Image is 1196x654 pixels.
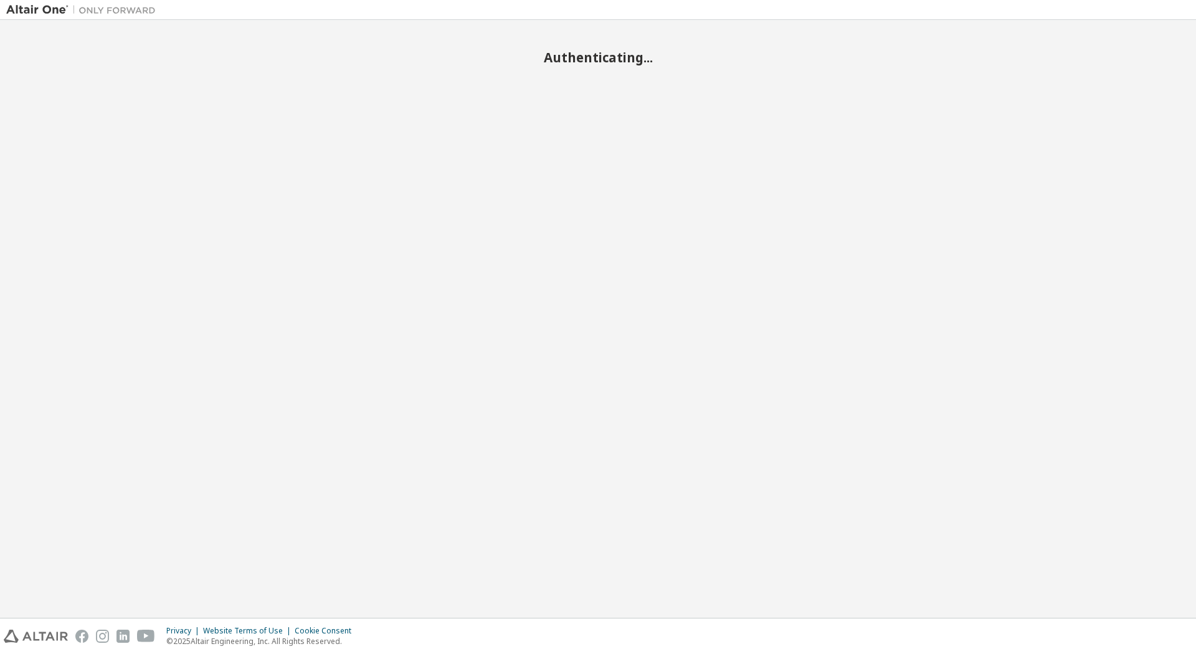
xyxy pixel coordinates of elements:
img: facebook.svg [75,630,88,643]
div: Website Terms of Use [203,626,295,636]
img: altair_logo.svg [4,630,68,643]
div: Cookie Consent [295,626,359,636]
div: Privacy [166,626,203,636]
h2: Authenticating... [6,49,1190,65]
img: youtube.svg [137,630,155,643]
img: instagram.svg [96,630,109,643]
p: © 2025 Altair Engineering, Inc. All Rights Reserved. [166,636,359,647]
img: linkedin.svg [116,630,130,643]
img: Altair One [6,4,162,16]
